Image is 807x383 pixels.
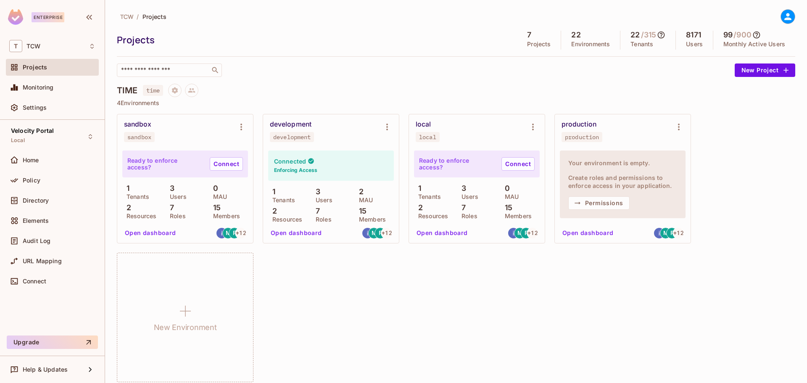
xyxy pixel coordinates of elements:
[143,85,164,96] span: time
[209,203,221,212] p: 15
[355,188,364,196] p: 2
[419,134,436,140] div: local
[311,207,320,215] p: 7
[379,119,396,135] button: Environment settings
[355,216,386,223] p: Members
[268,216,302,223] p: Resources
[733,31,752,39] h5: / 900
[122,193,149,200] p: Tenants
[23,84,54,91] span: Monitoring
[124,120,152,129] div: sandbox
[686,41,703,48] p: Users
[268,188,275,196] p: 1
[355,207,367,215] p: 15
[527,31,531,39] h5: 7
[559,226,617,240] button: Open dashboard
[26,43,40,50] span: Workspace: TCW
[23,64,47,71] span: Projects
[568,159,677,167] h4: Your environment is empty.
[382,230,392,236] span: + 12
[23,157,39,164] span: Home
[527,230,538,236] span: + 12
[23,197,49,204] span: Directory
[501,213,532,219] p: Members
[457,193,478,200] p: Users
[268,207,277,215] p: 2
[117,34,513,46] div: Projects
[311,188,320,196] p: 3
[565,134,599,140] div: production
[673,230,683,236] span: + 12
[501,184,510,193] p: 0
[209,193,227,200] p: MAU
[686,31,701,39] h5: 8171
[7,335,98,349] button: Upgrade
[23,217,49,224] span: Elements
[372,230,377,236] span: M
[654,228,665,238] img: igademoia@gmail.com
[571,31,580,39] h5: 22
[414,193,441,200] p: Tenants
[670,230,674,236] span: R
[311,197,332,203] p: Users
[122,213,156,219] p: Resources
[362,228,373,238] img: igademoia@gmail.com
[117,100,795,106] p: 4 Environments
[414,203,423,212] p: 2
[527,41,551,48] p: Projects
[142,13,167,21] span: Projects
[166,184,174,193] p: 3
[562,120,596,129] div: production
[268,197,295,203] p: Tenants
[508,228,519,238] img: igademoia@gmail.com
[419,157,495,171] p: Ready to enforce access?
[568,174,677,190] h4: Create roles and permissions to enforce access in your application.
[8,9,23,25] img: SReyMgAAAABJRU5ErkJggg==
[117,85,138,95] h4: TIME
[233,230,237,236] span: R
[723,31,733,39] h5: 99
[233,119,250,135] button: Environment settings
[209,213,240,219] p: Members
[568,196,630,210] button: Permissions
[414,213,448,219] p: Resources
[127,134,151,140] div: sandbox
[355,197,373,203] p: MAU
[137,13,139,21] li: /
[457,203,466,212] p: 7
[154,321,217,334] h1: New Environment
[23,104,47,111] span: Settings
[457,184,466,193] p: 3
[226,230,231,236] span: M
[274,166,317,174] h6: Enforcing Access
[23,238,50,244] span: Audit Log
[127,157,203,171] p: Ready to enforce access?
[210,157,243,171] a: Connect
[414,184,421,193] p: 1
[379,230,382,236] span: R
[413,226,471,240] button: Open dashboard
[663,230,668,236] span: M
[571,41,610,48] p: Environments
[274,157,306,165] h4: Connected
[23,278,46,285] span: Connect
[32,12,64,22] div: Enterprise
[122,184,129,193] p: 1
[517,230,522,236] span: M
[23,177,40,184] span: Policy
[525,119,541,135] button: Environment settings
[501,203,512,212] p: 15
[166,203,174,212] p: 7
[501,193,519,200] p: MAU
[311,216,332,223] p: Roles
[209,184,218,193] p: 0
[120,13,133,21] span: TCW
[216,228,227,238] img: igademoia@gmail.com
[23,258,62,264] span: URL Mapping
[630,41,653,48] p: Tenants
[23,366,68,373] span: Help & Updates
[501,157,535,171] a: Connect
[723,41,785,48] p: Monthly Active Users
[122,203,131,212] p: 2
[166,213,186,219] p: Roles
